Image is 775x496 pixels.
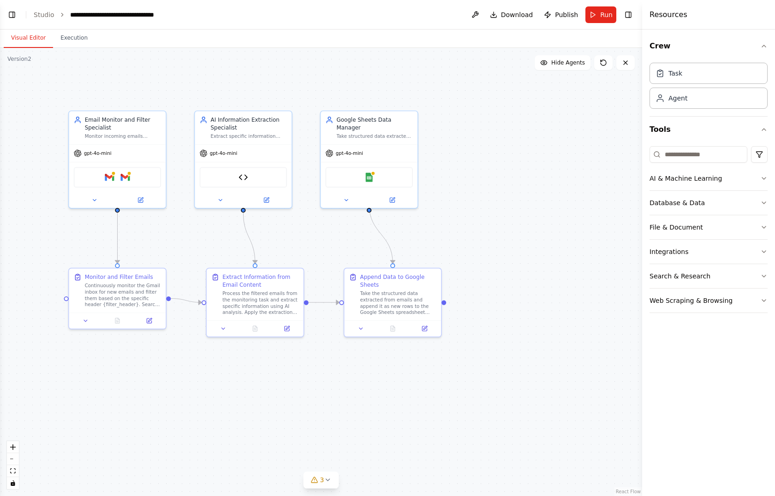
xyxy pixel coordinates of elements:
button: 3 [304,472,339,489]
span: 3 [320,475,324,484]
button: Publish [540,6,582,23]
g: Edge from 0ba41fb7-7e7d-416c-9b4f-58abec1e4684 to d6391e77-24be-4935-8486-120eed31d3b9 [309,299,340,307]
span: Hide Agents [551,59,585,66]
div: Process the filtered emails from the monitoring task and extract specific information using AI an... [222,290,298,316]
nav: breadcrumb [34,10,154,19]
div: AI Information Extraction SpecialistExtract specific information from email content using AI anal... [194,111,292,209]
div: Extract specific information from email content using AI analysis, focusing on {extraction_criter... [211,133,287,140]
div: Append Data to Google Sheets [360,273,436,289]
div: Continuously monitor the Gmail inbox for new emails and filter them based on the specific header ... [85,283,161,308]
div: Google Sheets Data ManagerTake structured data extracted from emails and append it as new rows to... [320,111,418,209]
g: Edge from c72e1d31-9648-451d-b9a5-05415336b1bd to d6391e77-24be-4935-8486-120eed31d3b9 [365,205,397,264]
button: File & Document [650,215,768,239]
div: Task [668,69,682,78]
div: AI Information Extraction Specialist [211,116,287,132]
button: Open in side panel [370,195,414,205]
button: Tools [650,117,768,142]
button: Crew [650,33,768,59]
button: AI & Machine Learning [650,166,768,190]
div: Append Data to Google SheetsTake the structured data extracted from emails and append it as new r... [344,268,442,337]
div: Email Monitor and Filter Specialist [85,116,161,132]
img: Gmail [120,172,130,182]
img: Google Sheets [364,172,374,182]
button: Visual Editor [4,29,53,48]
img: Gmail [105,172,114,182]
button: fit view [7,465,19,477]
button: Integrations [650,240,768,264]
div: Crew [650,59,768,116]
button: Execution [53,29,95,48]
button: No output available [238,324,272,333]
button: zoom out [7,453,19,465]
span: gpt-4o-mini [336,150,363,157]
button: toggle interactivity [7,477,19,489]
span: Publish [555,10,578,19]
img: OpenAI Text Analyzer [238,172,248,182]
div: Version 2 [7,55,31,63]
button: Open in side panel [136,316,163,325]
div: Extract Information from Email Content [222,273,298,289]
span: Download [501,10,533,19]
button: zoom in [7,441,19,453]
button: Show left sidebar [6,8,18,21]
button: No output available [376,324,409,333]
button: Open in side panel [411,324,438,333]
div: Take structured data extracted from emails and append it as new rows to the specified Google Shee... [336,133,412,140]
span: gpt-4o-mini [210,150,237,157]
div: Email Monitor and Filter SpecialistMonitor incoming emails continuously, filter them based on spe... [68,111,167,209]
g: Edge from 25b3056b-e780-4ec2-a7f6-c872e4af2e9e to 0ba41fb7-7e7d-416c-9b4f-58abec1e4684 [171,295,202,307]
a: Studio [34,11,54,18]
button: Open in side panel [118,195,162,205]
button: Hide right sidebar [622,8,635,21]
div: Take the structured data extracted from emails and append it as new rows to the Google Sheets spr... [360,290,436,316]
div: Extract Information from Email ContentProcess the filtered emails from the monitoring task and ex... [206,268,304,337]
button: Open in side panel [273,324,300,333]
div: Google Sheets Data Manager [336,116,412,132]
button: Search & Research [650,264,768,288]
div: Monitor incoming emails continuously, filter them based on specific headers like {filter_header},... [85,133,161,140]
button: Download [486,6,537,23]
div: Tools [650,142,768,320]
button: Run [585,6,616,23]
button: Open in side panel [244,195,288,205]
div: Agent [668,94,687,103]
div: React Flow controls [7,441,19,489]
button: Web Scraping & Browsing [650,289,768,313]
div: Monitor and Filter Emails [85,273,153,281]
span: gpt-4o-mini [84,150,111,157]
a: React Flow attribution [616,489,641,494]
button: No output available [101,316,134,325]
button: Database & Data [650,191,768,215]
g: Edge from ee038055-129a-4f46-a888-94192ab3cbb5 to 0ba41fb7-7e7d-416c-9b4f-58abec1e4684 [239,213,259,264]
g: Edge from e6de7dc0-47ff-482a-b80a-6a088e061859 to 25b3056b-e780-4ec2-a7f6-c872e4af2e9e [113,213,121,264]
h4: Resources [650,9,687,20]
button: Hide Agents [535,55,590,70]
div: Monitor and Filter EmailsContinuously monitor the Gmail inbox for new emails and filter them base... [68,268,167,330]
span: Run [600,10,613,19]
